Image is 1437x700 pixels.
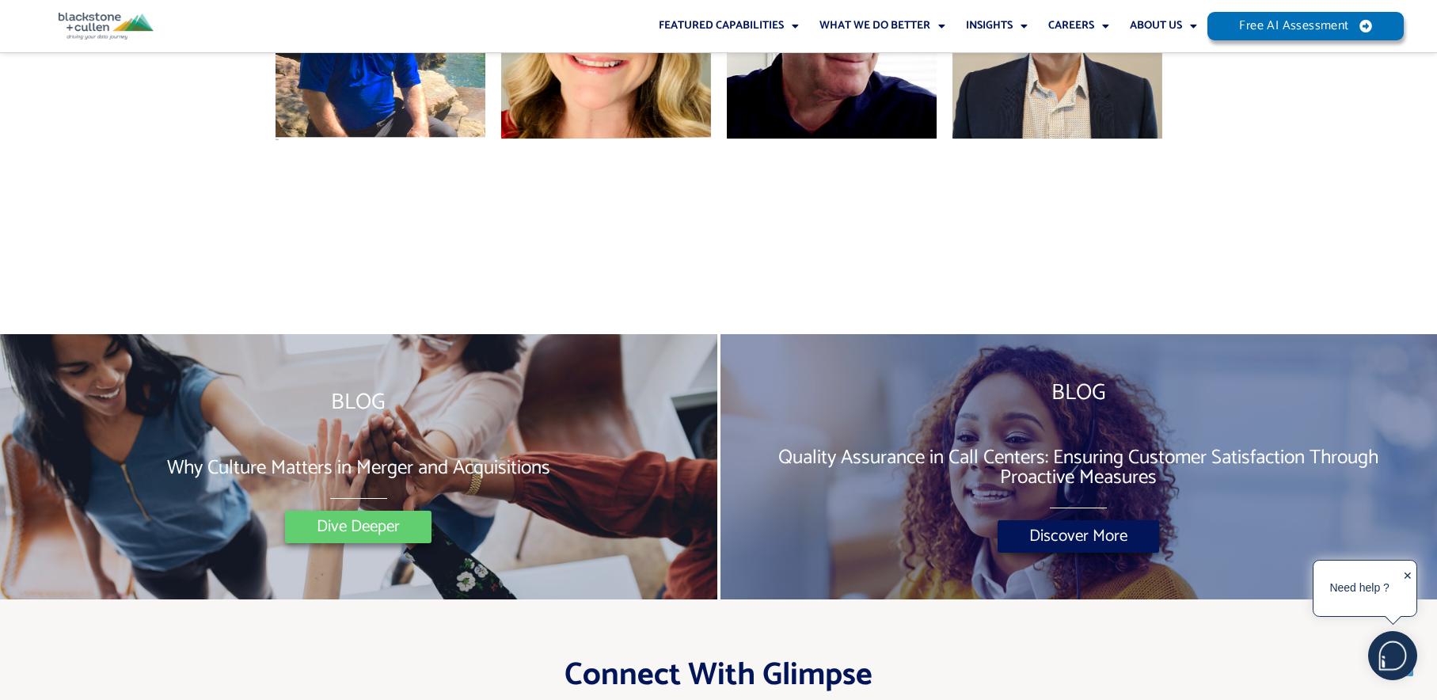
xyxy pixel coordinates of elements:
[135,451,582,486] a: Why Culture Matters in Merger and Acquisitions
[1239,20,1348,32] span: Free AI Assessment
[1403,565,1412,614] div: ✕
[1029,528,1127,545] span: Discover More
[285,511,431,543] a: Dive Deeper
[998,520,1159,553] a: Discover More
[276,655,1162,696] h2: Connect with Glimpse
[1316,563,1403,614] div: Need help ?
[167,458,550,478] span: Why Culture Matters in Merger and Acquisitions
[752,448,1406,488] span: Quality Assurance in Call Centers: Ensuring Customer Satisfaction Through Proactive Measures
[1207,12,1404,40] a: Free AI Assessment
[317,519,400,535] span: Dive Deeper
[1369,632,1416,679] img: users%2F5SSOSaKfQqXq3cFEnIZRYMEs4ra2%2Fmedia%2Fimages%2F-Bulle%20blanche%20sans%20fond%20%2B%20ma...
